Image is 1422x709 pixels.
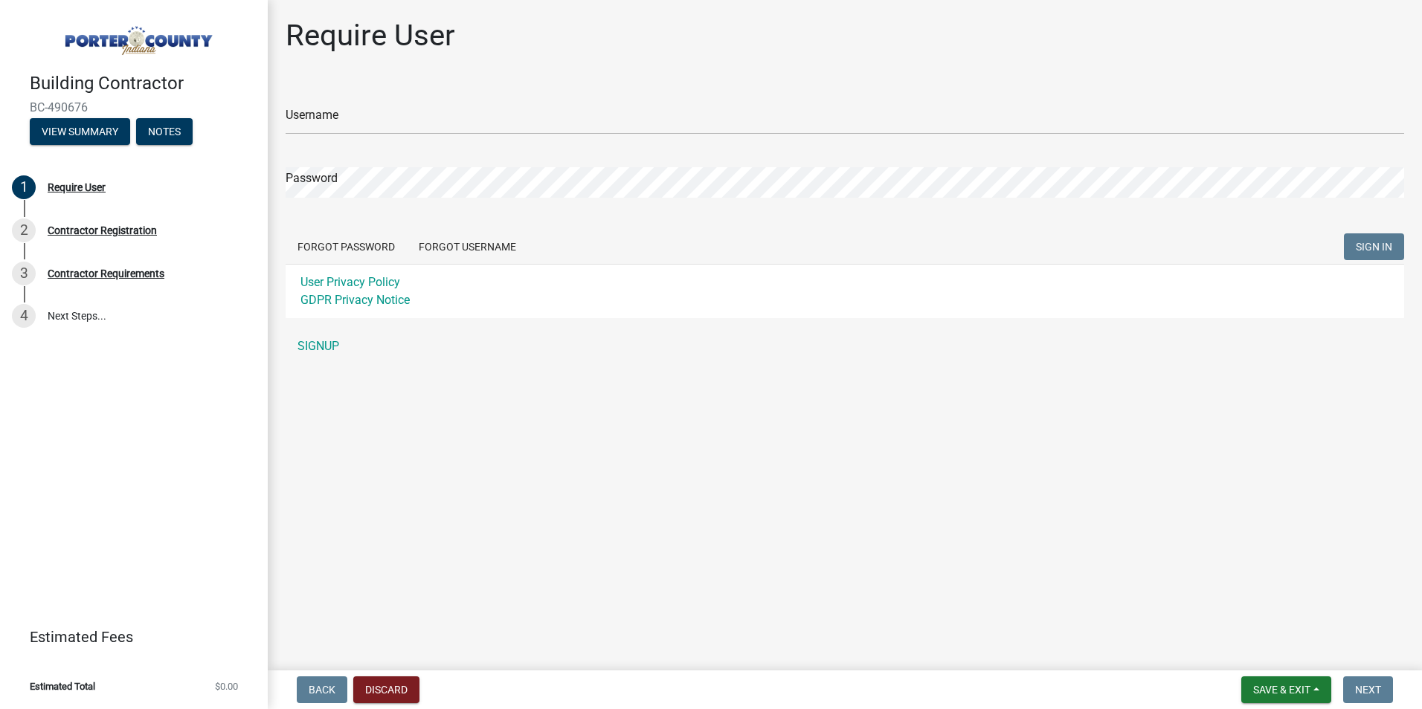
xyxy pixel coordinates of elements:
[297,676,347,703] button: Back
[136,126,193,138] wm-modal-confirm: Notes
[12,218,36,242] div: 2
[30,73,256,94] h4: Building Contractor
[12,262,36,285] div: 3
[215,682,238,691] span: $0.00
[286,331,1404,361] a: SIGNUP
[136,118,193,145] button: Notes
[300,275,400,289] a: User Privacy Policy
[48,225,157,236] div: Contractor Registration
[353,676,419,703] button: Discard
[300,293,410,307] a: GDPR Privacy Notice
[407,233,528,260] button: Forgot Username
[1355,684,1381,696] span: Next
[286,18,455,54] h1: Require User
[12,304,36,328] div: 4
[30,118,130,145] button: View Summary
[48,268,164,279] div: Contractor Requirements
[48,182,106,192] div: Require User
[30,100,238,114] span: BC-490676
[1241,676,1331,703] button: Save & Exit
[286,233,407,260] button: Forgot Password
[12,175,36,199] div: 1
[309,684,335,696] span: Back
[30,16,244,57] img: Porter County, Indiana
[1343,676,1393,703] button: Next
[30,126,130,138] wm-modal-confirm: Summary
[30,682,95,691] span: Estimated Total
[1253,684,1310,696] span: Save & Exit
[1344,233,1404,260] button: SIGN IN
[12,622,244,652] a: Estimated Fees
[1356,241,1392,253] span: SIGN IN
